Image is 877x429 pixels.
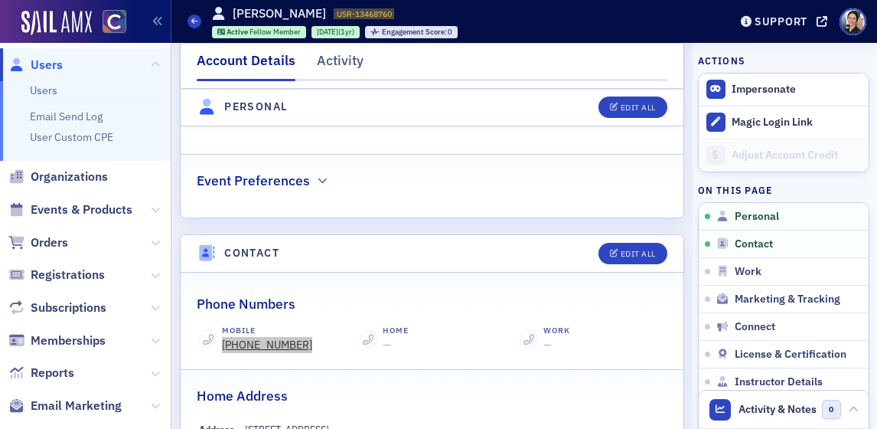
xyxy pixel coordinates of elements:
span: Connect [735,320,775,334]
span: USR-13468760 [337,8,392,19]
span: Fellow Member [249,27,301,37]
span: Marketing & Tracking [735,293,840,306]
h2: Home Address [197,386,288,406]
h1: [PERSON_NAME] [233,5,326,22]
a: Reports [8,365,74,382]
a: Email Marketing [8,398,122,414]
a: Events & Products [8,201,132,218]
h4: On this page [698,183,869,197]
span: — [383,338,391,352]
span: Subscriptions [31,300,106,316]
span: Email Marketing [31,398,122,414]
a: Users [8,57,63,74]
span: Registrations [31,267,105,283]
div: (1yr) [317,27,354,37]
span: Users [31,57,63,74]
span: Work [735,265,761,279]
span: Orders [31,234,68,251]
div: 0 [382,28,453,37]
span: Contact [735,237,773,251]
span: [DATE] [317,27,338,37]
img: SailAMX [103,10,126,34]
div: Mobile [222,325,312,337]
div: Activity [317,51,364,79]
span: 0 [822,400,841,419]
span: Profile [840,8,866,35]
a: View Homepage [92,10,126,36]
span: Events & Products [31,201,132,218]
div: Edit All [621,103,656,112]
div: Edit All [621,250,656,258]
span: Activity & Notes [738,401,817,418]
span: Organizations [31,169,108,185]
span: Reports [31,365,74,382]
img: SailAMX [21,11,92,35]
span: Personal [735,210,779,224]
div: Work [543,325,570,337]
div: Magic Login Link [732,116,860,129]
div: Support [755,15,807,28]
h4: Personal [224,99,287,115]
h2: Phone Numbers [197,294,295,314]
a: Memberships [8,332,106,349]
span: License & Certification [735,348,846,362]
div: Active: Active: Fellow Member [212,26,307,38]
h2: Event Preferences [197,171,310,191]
button: Edit All [598,243,667,264]
button: Impersonate [732,83,796,97]
a: Subscriptions [8,300,106,316]
div: Engagement Score: 0 [365,26,458,38]
h4: Actions [698,54,745,67]
a: Email Send Log [30,110,103,123]
button: Magic Login Link [699,106,869,139]
a: [PHONE_NUMBER] [222,337,312,353]
a: Organizations [8,169,108,185]
div: 2024-08-15 00:00:00 [311,26,360,38]
a: Active Fellow Member [217,27,302,37]
span: Memberships [31,332,106,349]
a: User Custom CPE [30,130,113,144]
div: Account Details [197,51,295,81]
h4: Contact [224,245,279,261]
a: Registrations [8,267,105,283]
a: Orders [8,234,68,251]
span: Active [227,27,249,37]
span: Instructor Details [735,375,823,389]
a: Users [30,84,57,97]
div: Adjust Account Credit [732,149,860,162]
button: Edit All [598,97,667,118]
a: Adjust Account Credit [699,139,869,172]
span: — [543,338,552,352]
span: Engagement Score : [382,27,448,37]
div: Home [383,325,409,337]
